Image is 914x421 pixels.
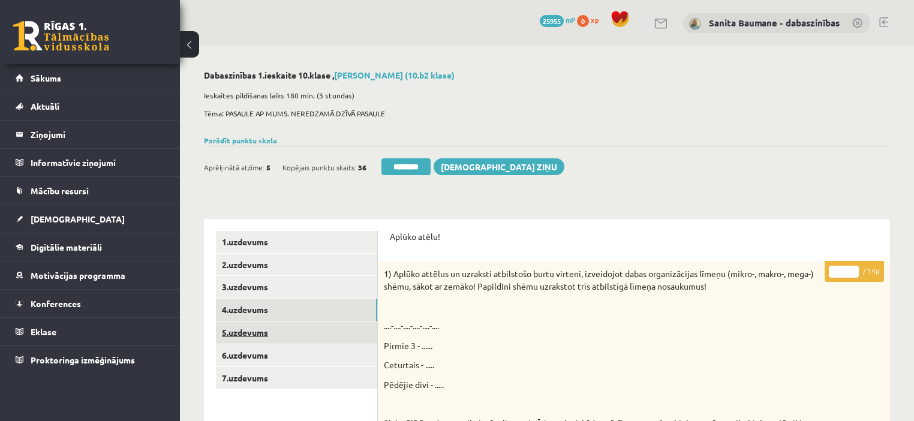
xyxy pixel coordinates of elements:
body: Bagātinātā teksta redaktors, wiswyg-editor-47024875862120-1757775189-222 [12,12,486,25]
span: 0 [577,15,589,27]
p: Pirmie 3 - ...... [384,339,824,352]
a: [DEMOGRAPHIC_DATA] ziņu [434,158,564,175]
a: Rīgas 1. Tālmācības vidusskola [13,21,109,51]
span: xp [591,15,599,25]
body: Bagātinātā teksta redaktors, wiswyg-editor-user-answer-47024859242940 [12,12,487,25]
span: Digitālie materiāli [31,242,102,252]
a: Aktuāli [16,92,165,120]
span: 5 [266,158,270,176]
a: Konferences [16,290,165,317]
h2: Dabaszinības 1.ieskaite 10.klase , [204,70,890,80]
a: Motivācijas programma [16,261,165,289]
span: mP [566,15,575,25]
a: Proktoringa izmēģinājums [16,346,165,374]
p: Ieskaites pildīšanas laiks 180 min. (3 stundas) [204,90,884,101]
a: Sanita Baumane - dabaszinības [709,17,840,29]
a: Sākums [16,64,165,92]
a: Mācību resursi [16,177,165,205]
a: Parādīt punktu skalu [204,136,277,145]
span: Sākums [31,73,61,83]
span: Kopējais punktu skaits: [282,158,356,176]
a: 25955 mP [540,15,575,25]
a: 2.uzdevums [216,254,377,276]
a: 0 xp [577,15,605,25]
span: Motivācijas programma [31,270,125,281]
a: Digitālie materiāli [16,233,165,261]
p: Tēma: PASAULE AP MUMS. NEREDZAMĀ DZĪVĀ PASAULE [204,108,884,119]
a: 7.uzdevums [216,367,377,389]
p: / 14p [825,261,884,282]
span: Konferences [31,298,81,309]
a: [PERSON_NAME] (10.b2 klase) [334,70,455,80]
span: Eklase [31,326,56,337]
p: ....-....-....-....-....-.... [384,320,824,332]
img: Sanita Baumane - dabaszinības [689,18,701,30]
p: Ceturtais - ..... [384,359,824,371]
a: 3.uzdevums [216,276,377,298]
span: Aprēķinātā atzīme: [204,158,264,176]
a: 4.uzdevums [216,299,377,321]
a: 5.uzdevums [216,321,377,344]
span: Proktoringa izmēģinājums [31,354,135,365]
p: 1) Aplūko attēlus un uzraksti atbilstošo burtu virteni, izveidojot dabas organizācijas līmeņu (mi... [384,267,824,293]
span: 36 [358,158,366,176]
span: 25955 [540,15,564,27]
legend: Ziņojumi [31,121,165,148]
a: 1.uzdevums [216,231,377,253]
legend: Informatīvie ziņojumi [31,149,165,176]
a: [DEMOGRAPHIC_DATA] [16,205,165,233]
a: Informatīvie ziņojumi [16,149,165,176]
a: Ziņojumi [16,121,165,148]
p: Aplūko atēlu! [390,231,878,243]
a: 6.uzdevums [216,344,377,366]
span: Mācību resursi [31,185,89,196]
p: Pēdējie divi - ..... [384,378,824,391]
span: Aktuāli [31,101,59,112]
span: [DEMOGRAPHIC_DATA] [31,213,125,224]
a: Eklase [16,318,165,345]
